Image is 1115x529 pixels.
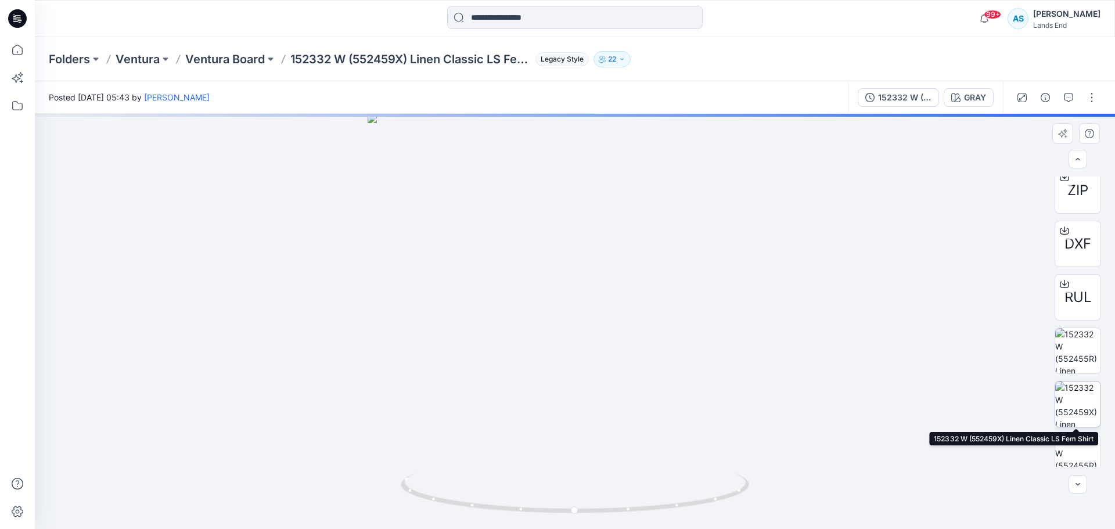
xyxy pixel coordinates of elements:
span: DXF [1064,233,1091,254]
button: Legacy Style [531,51,589,67]
img: 152332 W (552455R) Linen Classic LS Fem Shirt_Pressure [1055,435,1100,480]
a: Folders [49,51,90,67]
a: Ventura Board [185,51,265,67]
span: Posted [DATE] 05:43 by [49,91,210,103]
img: 152332 W (552455R) Linen Classic LS Fem Shirt_Tension [1055,328,1100,373]
span: 99+ [984,10,1001,19]
div: 152332 W (552459X) Linen Classic LS Fem Shirt_REV1 [878,91,931,104]
button: 152332 W (552459X) Linen Classic LS Fem Shirt_REV1 [858,88,939,107]
a: Ventura [116,51,160,67]
button: 22 [594,51,631,67]
div: AS [1008,8,1028,29]
div: [PERSON_NAME] [1033,7,1100,21]
button: GRAY [944,88,994,107]
img: 152332 W (552459X) Linen Classic LS Fem Shirt [1055,382,1100,427]
span: ZIP [1067,180,1088,201]
button: Details [1036,88,1055,107]
a: [PERSON_NAME] [144,92,210,102]
div: Lands End [1033,21,1100,30]
p: 152332 W (552459X) Linen Classic LS Fem Shirt_REV1 [290,51,531,67]
span: RUL [1064,287,1092,308]
p: 22 [608,53,616,66]
div: GRAY [964,91,986,104]
span: Legacy Style [535,52,589,66]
